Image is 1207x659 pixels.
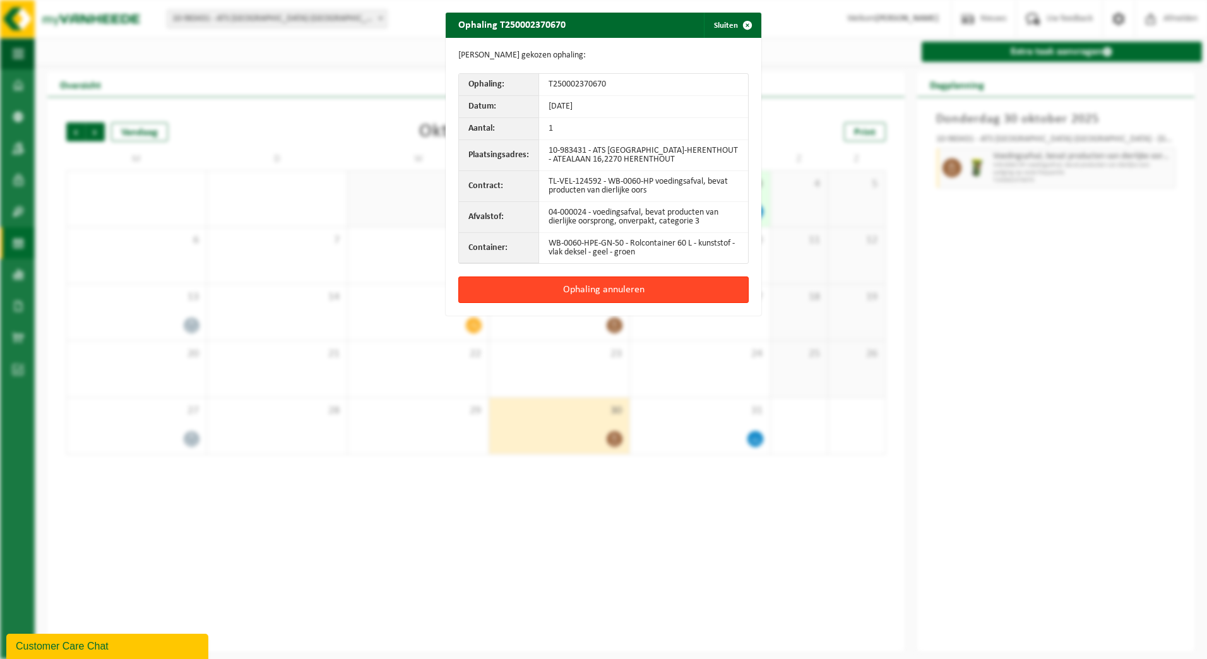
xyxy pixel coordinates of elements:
th: Aantal: [459,118,539,140]
th: Datum: [459,96,539,118]
th: Plaatsingsadres: [459,140,539,171]
td: 10-983431 - ATS [GEOGRAPHIC_DATA]-HERENTHOUT - ATEALAAN 16,2270 HERENTHOUT [539,140,748,171]
p: [PERSON_NAME] gekozen ophaling: [458,50,749,61]
th: Container: [459,233,539,263]
iframe: chat widget [6,631,211,659]
th: Contract: [459,171,539,202]
td: T250002370670 [539,74,748,96]
td: 04-000024 - voedingsafval, bevat producten van dierlijke oorsprong, onverpakt, categorie 3 [539,202,748,233]
th: Afvalstof: [459,202,539,233]
td: WB-0060-HPE-GN-50 - Rolcontainer 60 L - kunststof - vlak deksel - geel - groen [539,233,748,263]
td: TL-VEL-124592 - WB-0060-HP voedingsafval, bevat producten van dierlijke oors [539,171,748,202]
button: Ophaling annuleren [458,276,749,303]
td: [DATE] [539,96,748,118]
td: 1 [539,118,748,140]
h2: Ophaling T250002370670 [446,13,578,37]
button: Sluiten [704,13,760,38]
th: Ophaling: [459,74,539,96]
